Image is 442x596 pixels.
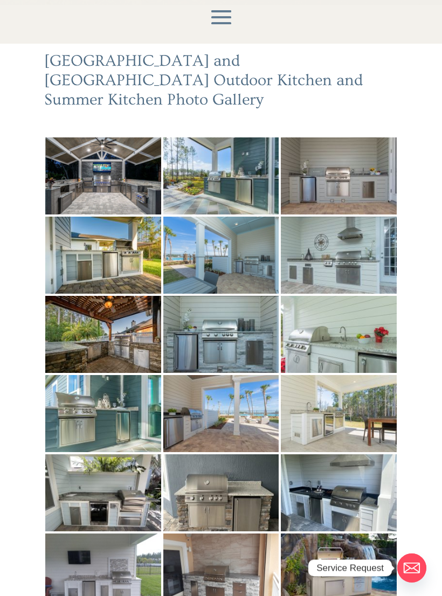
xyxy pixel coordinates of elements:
[281,137,397,214] img: 2
[281,217,397,294] img: 5
[45,217,161,294] img: 3
[45,375,161,452] img: 9
[44,51,398,115] h2: [GEOGRAPHIC_DATA] and [GEOGRAPHIC_DATA] Outdoor Kitchen and Summer Kitchen Photo Gallery
[163,454,279,531] img: 13
[163,375,279,452] img: 10
[281,454,397,531] img: 14
[45,454,161,531] img: 12
[163,137,279,214] img: 1
[45,296,161,373] img: 6
[45,137,161,214] img: 30
[281,375,397,452] img: 11
[163,217,279,294] img: 4
[397,553,426,583] a: Email
[163,296,279,373] img: 7
[281,296,397,373] img: 8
